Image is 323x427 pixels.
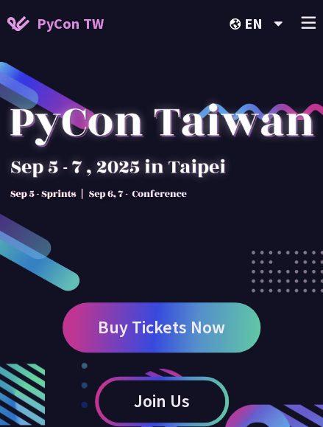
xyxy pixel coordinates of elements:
img: Home icon of PyCon TW 2025 [7,16,29,31]
a: Buy Tickets Now [63,302,260,353]
img: Locale Icon [230,18,244,29]
a: PyCon TW [7,5,104,42]
span: PyCon TW [37,13,104,35]
span: Join Us [134,392,190,410]
span: Buy Tickets Now [98,318,225,336]
a: Join Us [95,376,229,426]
